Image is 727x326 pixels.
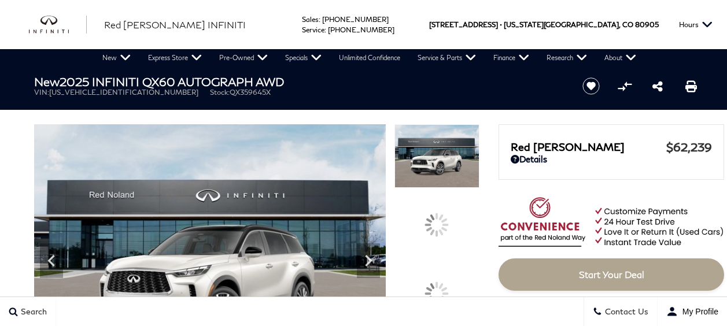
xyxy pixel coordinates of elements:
[211,49,276,66] a: Pre-Owned
[596,49,645,66] a: About
[94,49,645,66] nav: Main Navigation
[29,16,87,34] a: infiniti
[652,79,663,93] a: Share this New 2025 INFINITI QX60 AUTOGRAPH AWD
[34,88,49,97] span: VIN:
[616,77,633,95] button: Compare vehicle
[685,79,697,93] a: Print this New 2025 INFINITI QX60 AUTOGRAPH AWD
[666,140,712,154] span: $62,239
[429,20,659,29] a: [STREET_ADDRESS] • [US_STATE][GEOGRAPHIC_DATA], CO 80905
[511,140,666,153] span: Red [PERSON_NAME]
[538,49,596,66] a: Research
[29,16,87,34] img: INFINITI
[18,307,47,317] span: Search
[409,49,485,66] a: Service & Parts
[394,124,479,188] img: New 2025 2T MJST WHTE INFINITI AUTOGRAPH AWD image 1
[34,75,60,88] strong: New
[104,18,246,32] a: Red [PERSON_NAME] INFINITI
[658,297,727,326] button: user-profile-menu
[302,15,319,24] span: Sales
[511,140,712,154] a: Red [PERSON_NAME] $62,239
[579,269,644,280] span: Start Your Deal
[49,88,198,97] span: [US_VEHICLE_IDENTIFICATION_NUMBER]
[104,19,246,30] span: Red [PERSON_NAME] INFINITI
[602,307,648,317] span: Contact Us
[34,75,563,88] h1: 2025 INFINITI QX60 AUTOGRAPH AWD
[94,49,139,66] a: New
[678,307,718,316] span: My Profile
[499,258,724,291] a: Start Your Deal
[324,25,326,34] span: :
[330,49,409,66] a: Unlimited Confidence
[319,15,320,24] span: :
[485,49,538,66] a: Finance
[328,25,394,34] a: [PHONE_NUMBER]
[276,49,330,66] a: Specials
[302,25,324,34] span: Service
[139,49,211,66] a: Express Store
[578,77,604,95] button: Save vehicle
[511,154,712,164] a: Details
[322,15,389,24] a: [PHONE_NUMBER]
[210,88,230,97] span: Stock:
[230,88,271,97] span: QX359645X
